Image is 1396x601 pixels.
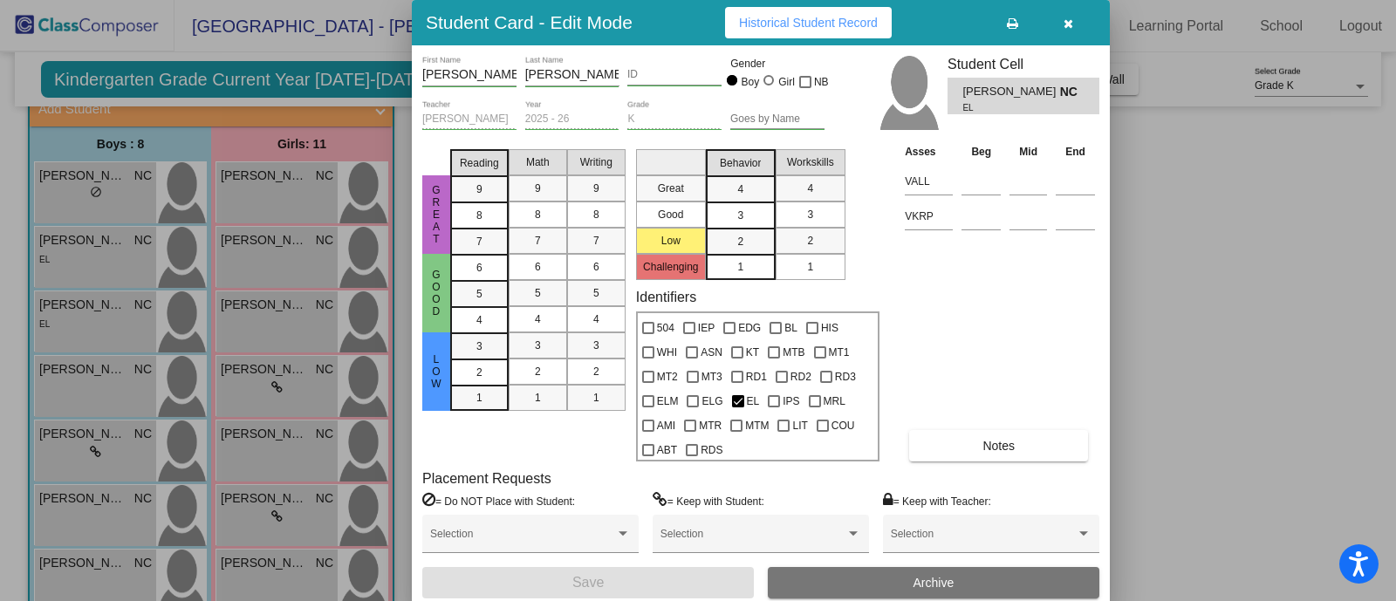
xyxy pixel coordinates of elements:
span: MT3 [701,366,722,387]
span: EL [962,101,1047,114]
span: 2 [535,364,541,379]
span: 504 [657,318,674,338]
span: 8 [535,207,541,222]
span: 7 [593,233,599,249]
span: 6 [476,260,482,276]
h3: Student Cell [948,56,1099,72]
mat-label: Gender [730,56,825,72]
span: 5 [535,285,541,301]
span: Archive [914,576,955,590]
span: AMI [657,415,675,436]
button: Notes [909,430,1088,461]
span: 7 [476,234,482,249]
span: RDS [701,440,722,461]
span: EL [747,391,760,412]
span: 4 [535,311,541,327]
span: MT2 [657,366,678,387]
th: End [1051,142,1099,161]
th: Beg [957,142,1005,161]
th: Asses [900,142,957,161]
span: 7 [535,233,541,249]
button: Save [422,567,754,598]
span: ASN [701,342,722,363]
span: 9 [593,181,599,196]
span: 3 [737,208,743,223]
span: 1 [737,259,743,275]
span: 8 [593,207,599,222]
span: Workskills [787,154,834,170]
span: 3 [535,338,541,353]
label: = Do NOT Place with Student: [422,492,575,509]
input: year [525,113,619,126]
span: [PERSON_NAME] [962,83,1059,101]
label: = Keep with Student: [653,492,764,509]
span: Great [428,184,444,245]
span: 3 [807,207,813,222]
label: = Keep with Teacher: [883,492,991,509]
span: Behavior [720,155,761,171]
span: WHI [657,342,677,363]
input: grade [627,113,722,126]
span: 6 [593,259,599,275]
span: 3 [593,338,599,353]
span: ABT [657,440,677,461]
span: ELG [701,391,722,412]
div: Boy [741,74,760,90]
span: COU [831,415,855,436]
span: NB [814,72,829,92]
span: 1 [593,390,599,406]
span: MRL [824,391,845,412]
span: 2 [807,233,813,249]
span: IEP [698,318,715,338]
button: Archive [768,567,1099,598]
span: ELM [657,391,679,412]
span: 2 [737,234,743,249]
span: 9 [535,181,541,196]
span: Writing [580,154,612,170]
span: 5 [476,286,482,302]
span: Notes [982,439,1015,453]
span: LIT [792,415,807,436]
span: 1 [807,259,813,275]
span: Good [428,269,444,318]
span: Low [428,353,444,390]
span: Save [572,575,604,590]
button: Historical Student Record [725,7,892,38]
span: IPS [783,391,799,412]
input: assessment [905,203,953,229]
div: Girl [777,74,795,90]
span: 2 [476,365,482,380]
span: 5 [593,285,599,301]
span: NC [1060,83,1085,101]
span: RD2 [790,366,811,387]
span: EDG [738,318,761,338]
span: 8 [476,208,482,223]
span: KT [746,342,759,363]
span: 4 [593,311,599,327]
span: 2 [593,364,599,379]
span: 1 [535,390,541,406]
span: RD1 [746,366,767,387]
span: 4 [476,312,482,328]
span: Reading [460,155,499,171]
span: MTB [783,342,804,363]
span: BL [784,318,797,338]
h3: Student Card - Edit Mode [426,11,633,33]
input: assessment [905,168,953,195]
label: Identifiers [636,289,696,305]
span: 4 [807,181,813,196]
span: RD3 [835,366,856,387]
span: Math [526,154,550,170]
span: Historical Student Record [739,16,878,30]
th: Mid [1005,142,1051,161]
input: teacher [422,113,517,126]
span: 3 [476,338,482,354]
span: MT1 [829,342,850,363]
input: goes by name [730,113,825,126]
span: 9 [476,181,482,197]
span: 6 [535,259,541,275]
span: 4 [737,181,743,197]
span: HIS [821,318,838,338]
span: 1 [476,390,482,406]
label: Placement Requests [422,470,551,487]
